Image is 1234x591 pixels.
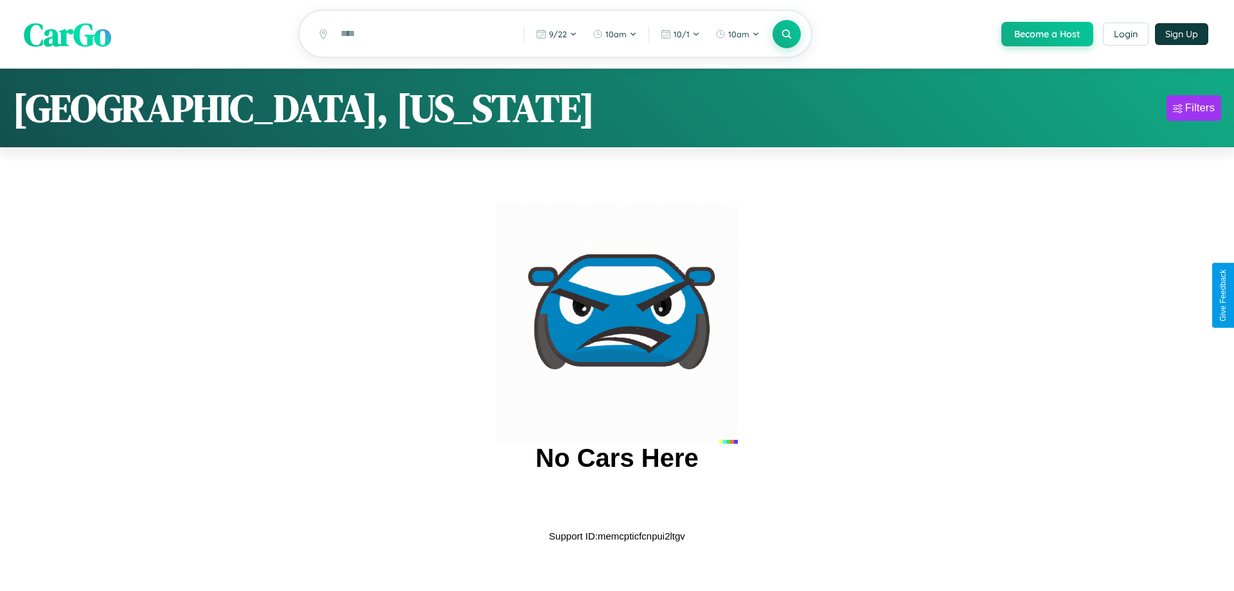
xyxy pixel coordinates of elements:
span: 10am [605,29,627,39]
span: 10am [728,29,749,39]
div: Filters [1185,102,1215,114]
button: Sign Up [1155,23,1208,45]
p: Support ID: memcpticfcnpui2ltgv [549,527,685,545]
button: 10/1 [654,24,706,44]
button: 10am [586,24,643,44]
button: Become a Host [1001,22,1093,46]
div: Give Feedback [1219,269,1228,322]
button: 10am [709,24,766,44]
span: CarGo [24,12,111,56]
span: 10 / 1 [674,29,690,39]
button: 9/22 [530,24,584,44]
h1: [GEOGRAPHIC_DATA], [US_STATE] [13,82,595,134]
h2: No Cars Here [535,444,698,473]
img: car [496,202,738,444]
span: 9 / 22 [549,29,567,39]
button: Filters [1167,95,1221,121]
button: Login [1103,23,1149,46]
